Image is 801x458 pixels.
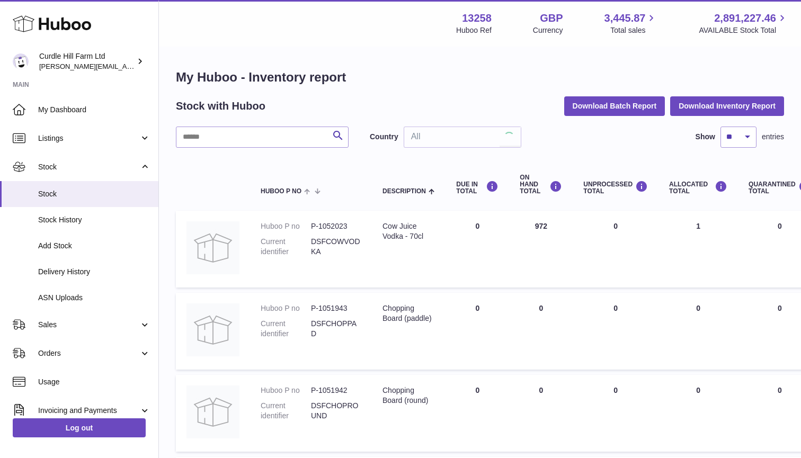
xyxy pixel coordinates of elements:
[778,222,782,230] span: 0
[714,11,776,25] span: 2,891,227.46
[261,221,311,231] dt: Huboo P no
[778,304,782,312] span: 0
[762,132,784,142] span: entries
[583,181,648,195] div: UNPROCESSED Total
[658,293,738,370] td: 0
[670,96,784,115] button: Download Inventory Report
[311,319,361,339] dd: DSFCHOPPAD
[370,132,398,142] label: Country
[38,293,150,303] span: ASN Uploads
[540,11,563,25] strong: GBP
[38,406,139,416] span: Invoicing and Payments
[38,348,139,358] span: Orders
[382,303,435,324] div: Chopping Board (paddle)
[382,385,435,406] div: Chopping Board (round)
[509,211,573,288] td: 972
[261,237,311,257] dt: Current identifier
[446,375,509,452] td: 0
[261,401,311,421] dt: Current identifier
[311,237,361,257] dd: DSFCOWVODKA
[38,377,150,387] span: Usage
[186,303,239,356] img: product image
[186,385,239,438] img: product image
[456,25,492,35] div: Huboo Ref
[699,11,788,35] a: 2,891,227.46 AVAILABLE Stock Total
[38,162,139,172] span: Stock
[176,99,265,113] h2: Stock with Huboo
[261,385,311,396] dt: Huboo P no
[38,241,150,251] span: Add Stock
[658,375,738,452] td: 0
[382,221,435,241] div: Cow Juice Vodka - 70cl
[311,401,361,421] dd: DSFCHOPROUND
[38,267,150,277] span: Delivery History
[13,418,146,437] a: Log out
[38,105,150,115] span: My Dashboard
[778,386,782,394] span: 0
[382,188,426,195] span: Description
[573,375,658,452] td: 0
[38,189,150,199] span: Stock
[261,303,311,313] dt: Huboo P no
[456,181,499,195] div: DUE IN TOTAL
[610,25,657,35] span: Total sales
[261,188,301,195] span: Huboo P no
[311,385,361,396] dd: P-1051942
[520,174,562,195] div: ON HAND Total
[311,221,361,231] dd: P-1052023
[564,96,665,115] button: Download Batch Report
[699,25,788,35] span: AVAILABLE Stock Total
[669,181,727,195] div: ALLOCATED Total
[533,25,563,35] div: Currency
[509,293,573,370] td: 0
[446,293,509,370] td: 0
[38,320,139,330] span: Sales
[573,211,658,288] td: 0
[604,11,658,35] a: 3,445.87 Total sales
[604,11,646,25] span: 3,445.87
[39,62,212,70] span: [PERSON_NAME][EMAIL_ADDRESS][DOMAIN_NAME]
[446,211,509,288] td: 0
[186,221,239,274] img: product image
[13,53,29,69] img: miranda@diddlysquatfarmshop.com
[39,51,135,71] div: Curdle Hill Farm Ltd
[573,293,658,370] td: 0
[462,11,492,25] strong: 13258
[311,303,361,313] dd: P-1051943
[176,69,784,86] h1: My Huboo - Inventory report
[696,132,715,142] label: Show
[509,375,573,452] td: 0
[658,211,738,288] td: 1
[38,215,150,225] span: Stock History
[38,133,139,143] span: Listings
[261,319,311,339] dt: Current identifier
